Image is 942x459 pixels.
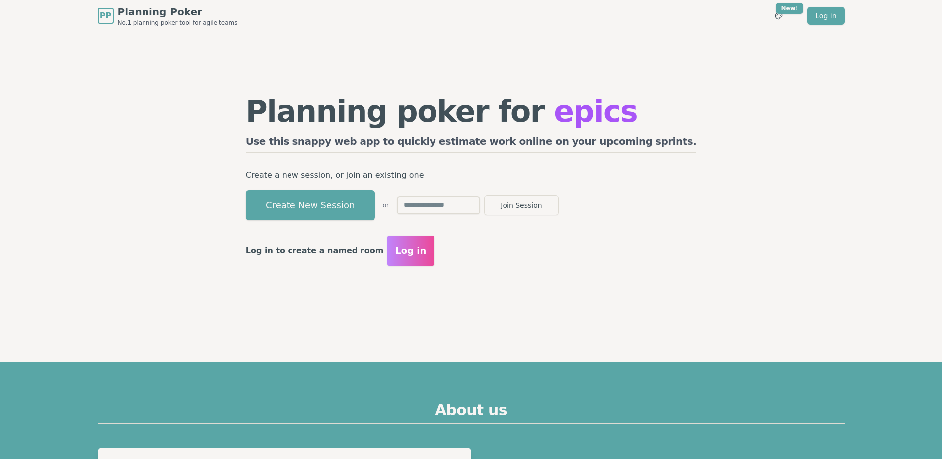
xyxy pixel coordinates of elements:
span: epics [554,94,637,129]
span: PP [100,10,111,22]
a: PPPlanning PokerNo.1 planning poker tool for agile teams [98,5,238,27]
span: Log in [395,244,426,258]
button: Create New Session [246,190,375,220]
h2: Use this snappy web app to quickly estimate work online on your upcoming sprints. [246,134,697,153]
div: New! [776,3,804,14]
p: Create a new session, or join an existing one [246,168,697,182]
button: Log in [387,236,434,266]
a: Log in [807,7,844,25]
p: Log in to create a named room [246,244,384,258]
span: Planning Poker [118,5,238,19]
button: New! [770,7,788,25]
button: Join Session [484,195,559,215]
span: No.1 planning poker tool for agile teams [118,19,238,27]
span: or [383,201,389,209]
h2: About us [98,401,845,424]
h1: Planning poker for [246,96,697,126]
